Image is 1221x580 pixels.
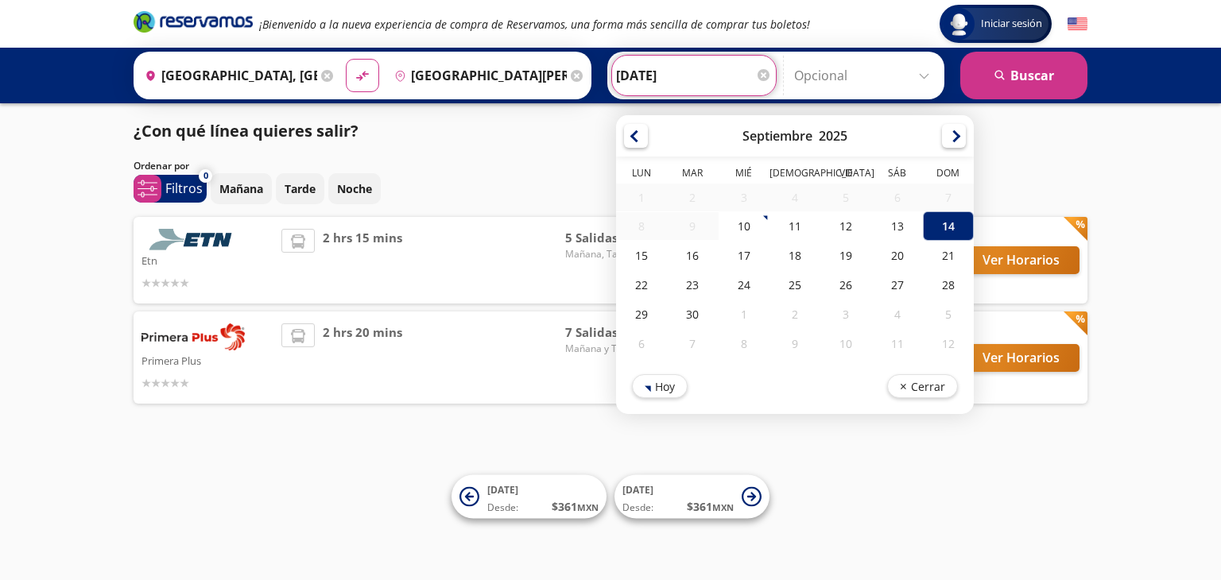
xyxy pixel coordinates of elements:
[134,10,253,38] a: Brand Logo
[616,270,667,300] div: 22-Sep-25
[616,241,667,270] div: 15-Sep-25
[923,300,974,329] div: 05-Oct-25
[285,180,316,197] p: Tarde
[487,501,518,515] span: Desde:
[769,329,820,358] div: 09-Oct-25
[871,300,922,329] div: 04-Oct-25
[577,501,599,513] small: MXN
[565,247,676,261] span: Mañana, Tarde y Noche
[323,323,402,392] span: 2 hrs 20 mins
[667,166,718,184] th: Martes
[667,241,718,270] div: 16-Sep-25
[871,241,922,270] div: 20-Sep-25
[769,211,820,241] div: 11-Sep-25
[887,374,958,398] button: Cerrar
[687,498,734,515] span: $ 361
[923,241,974,270] div: 21-Sep-25
[820,166,871,184] th: Viernes
[820,184,871,211] div: 05-Sep-25
[719,270,769,300] div: 24-Sep-25
[923,166,974,184] th: Domingo
[667,270,718,300] div: 23-Sep-25
[487,483,518,497] span: [DATE]
[616,184,667,211] div: 01-Sep-25
[742,127,812,145] div: Septiembre
[337,180,372,197] p: Noche
[616,300,667,329] div: 29-Sep-25
[719,300,769,329] div: 01-Oct-25
[565,342,676,356] span: Mañana y Tarde
[134,159,189,173] p: Ordenar por
[141,350,273,369] p: Primera Plus
[141,250,273,269] p: Etn
[203,169,208,183] span: 0
[211,173,272,204] button: Mañana
[820,329,871,358] div: 10-Oct-25
[960,52,1087,99] button: Buscar
[1068,14,1087,34] button: English
[452,475,607,519] button: [DATE]Desde:$361MXN
[134,119,359,143] p: ¿Con qué línea quieres salir?
[165,179,203,198] p: Filtros
[871,166,922,184] th: Sábado
[141,323,245,350] img: Primera Plus
[712,501,734,513] small: MXN
[820,211,871,241] div: 12-Sep-25
[769,241,820,270] div: 18-Sep-25
[219,180,263,197] p: Mañana
[565,229,676,247] span: 5 Salidas
[871,184,922,211] div: 06-Sep-25
[552,498,599,515] span: $ 361
[388,56,567,95] input: Buscar Destino
[820,270,871,300] div: 26-Sep-25
[769,184,820,211] div: 04-Sep-25
[134,175,207,203] button: 0Filtros
[719,241,769,270] div: 17-Sep-25
[819,127,847,145] div: 2025
[820,300,871,329] div: 03-Oct-25
[259,17,810,32] em: ¡Bienvenido a la nueva experiencia de compra de Reservamos, una forma más sencilla de comprar tus...
[719,211,769,241] div: 10-Sep-25
[667,212,718,240] div: 09-Sep-25
[667,300,718,329] div: 30-Sep-25
[871,270,922,300] div: 27-Sep-25
[923,270,974,300] div: 28-Sep-25
[871,329,922,358] div: 11-Oct-25
[141,229,245,250] img: Etn
[667,184,718,211] div: 02-Sep-25
[963,246,1080,274] button: Ver Horarios
[923,211,974,241] div: 14-Sep-25
[622,483,653,497] span: [DATE]
[769,166,820,184] th: Jueves
[871,211,922,241] div: 13-Sep-25
[616,56,772,95] input: Elegir Fecha
[923,329,974,358] div: 12-Oct-25
[667,329,718,358] div: 07-Oct-25
[769,300,820,329] div: 02-Oct-25
[769,270,820,300] div: 25-Sep-25
[134,10,253,33] i: Brand Logo
[565,323,676,342] span: 7 Salidas
[923,184,974,211] div: 07-Sep-25
[963,344,1080,372] button: Ver Horarios
[328,173,381,204] button: Noche
[719,329,769,358] div: 08-Oct-25
[276,173,324,204] button: Tarde
[719,184,769,211] div: 03-Sep-25
[794,56,936,95] input: Opcional
[614,475,769,519] button: [DATE]Desde:$361MXN
[820,241,871,270] div: 19-Sep-25
[622,501,653,515] span: Desde:
[138,56,317,95] input: Buscar Origen
[632,374,688,398] button: Hoy
[616,212,667,240] div: 08-Sep-25
[616,329,667,358] div: 06-Oct-25
[616,166,667,184] th: Lunes
[975,16,1049,32] span: Iniciar sesión
[719,166,769,184] th: Miércoles
[323,229,402,292] span: 2 hrs 15 mins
